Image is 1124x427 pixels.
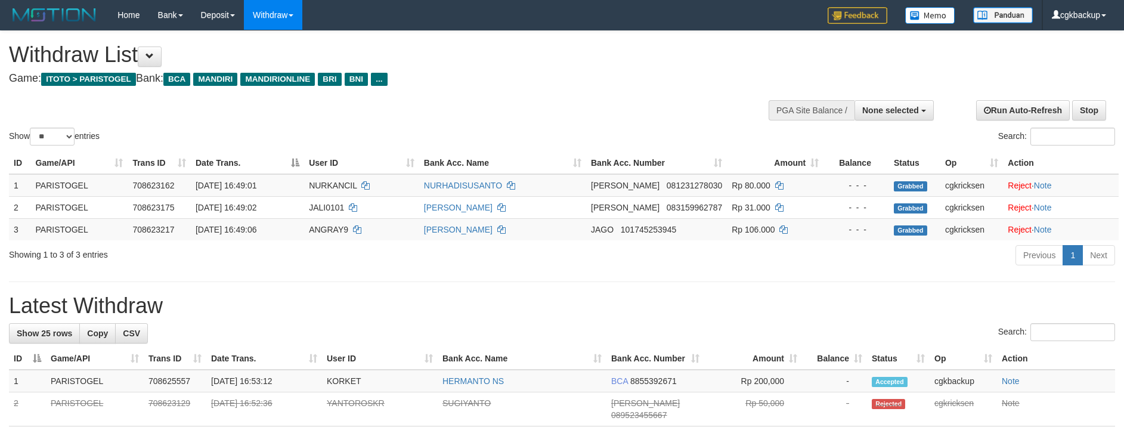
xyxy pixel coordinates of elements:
span: 708623175 [132,203,174,212]
td: cgkricksen [940,174,1003,197]
span: Rp 31.000 [732,203,770,212]
span: None selected [862,106,919,115]
a: Note [1002,376,1020,386]
span: [DATE] 16:49:06 [196,225,256,234]
span: 708623162 [132,181,174,190]
span: 708623217 [132,225,174,234]
a: NURHADISUSANTO [424,181,502,190]
span: Copy 083159962787 to clipboard [667,203,722,212]
a: Reject [1008,181,1032,190]
th: Trans ID: activate to sort column ascending [144,348,206,370]
a: Note [1034,203,1052,212]
span: Copy [87,329,108,338]
span: Grabbed [894,181,927,191]
td: [DATE] 16:53:12 [206,370,322,392]
td: - [802,370,867,392]
td: PARISTOGEL [31,174,128,197]
span: MANDIRI [193,73,237,86]
a: Reject [1008,203,1032,212]
span: BNI [345,73,368,86]
span: NURKANCIL [309,181,357,190]
th: Date Trans.: activate to sort column ascending [206,348,322,370]
td: · [1003,196,1119,218]
a: 1 [1063,245,1083,265]
td: 3 [9,218,31,240]
a: Run Auto-Refresh [976,100,1070,120]
span: Accepted [872,377,908,387]
div: PGA Site Balance / [769,100,854,120]
th: Balance: activate to sort column ascending [802,348,867,370]
span: BCA [611,376,628,386]
span: Rp 106.000 [732,225,775,234]
span: Grabbed [894,225,927,236]
td: 2 [9,196,31,218]
th: Bank Acc. Number: activate to sort column ascending [606,348,704,370]
td: [DATE] 16:52:36 [206,392,322,426]
td: · [1003,174,1119,197]
th: ID: activate to sort column descending [9,348,46,370]
td: - [802,392,867,426]
a: SUGIYANTO [442,398,491,408]
th: Date Trans.: activate to sort column descending [191,152,304,174]
input: Search: [1030,128,1115,146]
td: KORKET [322,370,438,392]
th: Status: activate to sort column ascending [867,348,930,370]
button: None selected [854,100,934,120]
h1: Withdraw List [9,43,738,67]
a: [PERSON_NAME] [424,203,493,212]
a: Note [1034,225,1052,234]
img: MOTION_logo.png [9,6,100,24]
th: User ID: activate to sort column ascending [304,152,419,174]
span: [PERSON_NAME] [611,398,680,408]
td: 1 [9,370,46,392]
th: Action [997,348,1115,370]
td: cgkbackup [930,370,997,392]
div: - - - [828,202,884,213]
img: Button%20Memo.svg [905,7,955,24]
a: Previous [1015,245,1063,265]
th: Game/API: activate to sort column ascending [46,348,144,370]
select: Showentries [30,128,75,146]
div: - - - [828,180,884,191]
th: User ID: activate to sort column ascending [322,348,438,370]
a: Next [1082,245,1115,265]
span: CSV [123,329,140,338]
span: JALI0101 [309,203,344,212]
th: ID [9,152,31,174]
th: Trans ID: activate to sort column ascending [128,152,191,174]
a: Note [1034,181,1052,190]
img: Feedback.jpg [828,7,887,24]
th: Game/API: activate to sort column ascending [31,152,128,174]
a: Reject [1008,225,1032,234]
td: cgkricksen [930,392,997,426]
th: Balance [823,152,889,174]
label: Search: [998,128,1115,146]
a: Note [1002,398,1020,408]
img: panduan.png [973,7,1033,23]
th: Action [1003,152,1119,174]
span: Show 25 rows [17,329,72,338]
label: Show entries [9,128,100,146]
td: PARISTOGEL [46,370,144,392]
span: Copy 8855392671 to clipboard [630,376,677,386]
span: [DATE] 16:49:01 [196,181,256,190]
span: Rp 80.000 [732,181,770,190]
a: Stop [1072,100,1106,120]
span: JAGO [591,225,614,234]
a: HERMANTO NS [442,376,504,386]
th: Bank Acc. Number: activate to sort column ascending [586,152,727,174]
span: Copy 101745253945 to clipboard [621,225,676,234]
div: - - - [828,224,884,236]
td: 2 [9,392,46,426]
th: Amount: activate to sort column ascending [704,348,802,370]
td: PARISTOGEL [46,392,144,426]
a: Show 25 rows [9,323,80,344]
label: Search: [998,323,1115,341]
td: 708625557 [144,370,206,392]
span: BCA [163,73,190,86]
td: · [1003,218,1119,240]
input: Search: [1030,323,1115,341]
span: [DATE] 16:49:02 [196,203,256,212]
a: [PERSON_NAME] [424,225,493,234]
td: YANTOROSKR [322,392,438,426]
